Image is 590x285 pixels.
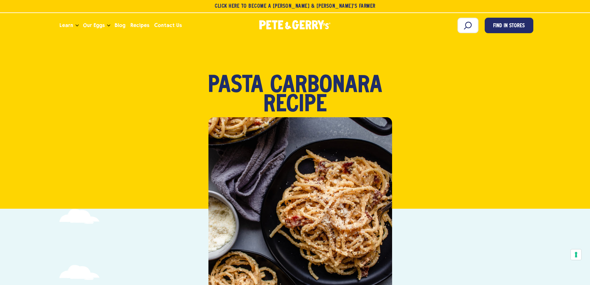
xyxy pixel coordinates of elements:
a: Learn [57,17,76,34]
span: Our Eggs [83,21,105,29]
a: Contact Us [152,17,184,34]
a: Our Eggs [81,17,107,34]
span: Contact Us [154,21,182,29]
span: Learn [59,21,73,29]
span: Find in Stores [493,22,525,30]
button: Open the dropdown menu for Learn [76,24,79,27]
span: Recipe [263,96,327,115]
button: Open the dropdown menu for Our Eggs [107,24,110,27]
a: Recipes [128,17,152,34]
a: Find in Stores [485,18,533,33]
span: Carbonara [270,76,382,96]
a: Blog [112,17,128,34]
input: Search [457,18,479,33]
span: Recipes [130,21,149,29]
button: Your consent preferences for tracking technologies [571,249,581,260]
span: Pasta [208,76,263,96]
span: Blog [115,21,125,29]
